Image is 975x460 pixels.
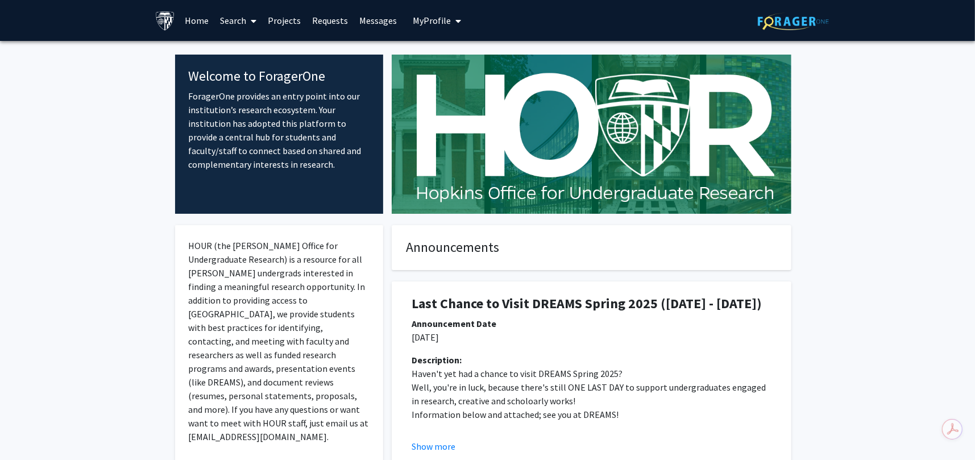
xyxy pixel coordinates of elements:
button: Show more [412,440,455,453]
iframe: Chat [9,409,48,451]
div: Description: [412,353,771,367]
img: ForagerOne Logo [758,13,829,30]
h4: Welcome to ForagerOne [189,68,370,85]
a: Messages [354,1,403,40]
a: Search [214,1,262,40]
div: Announcement Date [412,317,771,330]
h4: Announcements [406,239,777,256]
a: Projects [262,1,306,40]
p: ForagerOne provides an entry point into our institution’s research ecosystem. Your institution ha... [189,89,370,171]
p: HOUR (the [PERSON_NAME] Office for Undergraduate Research) is a resource for all [PERSON_NAME] un... [189,239,370,444]
span: My Profile [413,15,451,26]
img: Cover Image [392,55,791,214]
p: Information below and attached; see you at DREAMS! [412,408,771,421]
a: Home [179,1,214,40]
p: Well, you're in luck, because there's still ONE LAST DAY to support undergraduates engaged in res... [412,380,771,408]
h1: Last Chance to Visit DREAMS Spring 2025 ([DATE] - [DATE]) [412,296,771,312]
p: [DATE] [412,330,771,344]
a: Requests [306,1,354,40]
img: Johns Hopkins University Logo [155,11,175,31]
p: Haven't yet had a chance to visit DREAMS Spring 2025? [412,367,771,380]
